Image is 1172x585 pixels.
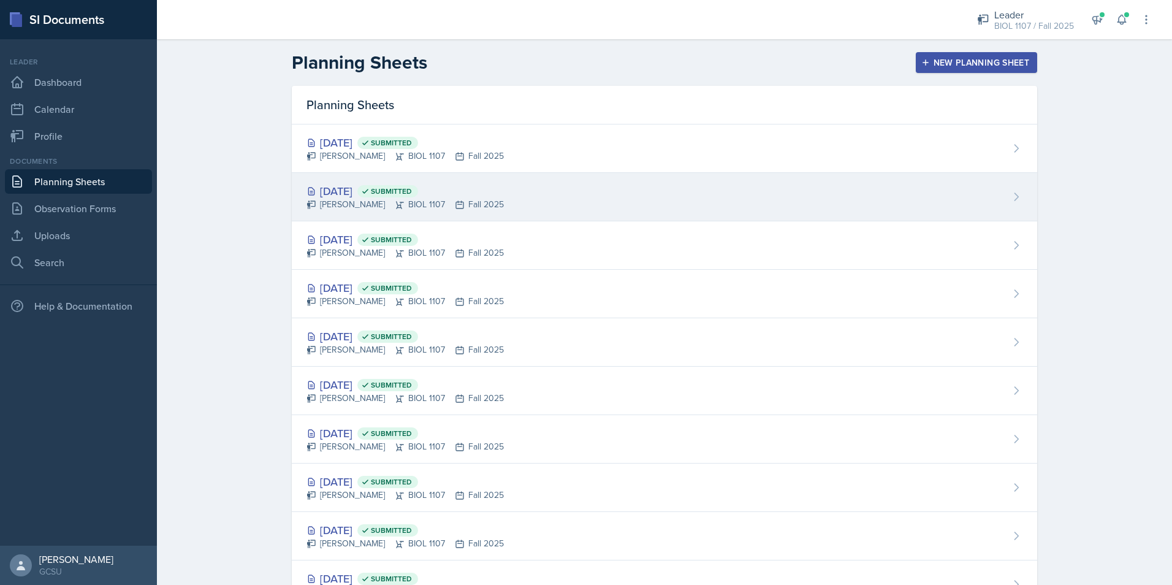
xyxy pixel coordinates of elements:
[5,70,152,94] a: Dashboard
[306,392,504,405] div: [PERSON_NAME] BIOL 1107 Fall 2025
[5,196,152,221] a: Observation Forms
[292,270,1037,318] a: [DATE] Submitted [PERSON_NAME]BIOL 1107Fall 2025
[306,473,504,490] div: [DATE]
[306,489,504,502] div: [PERSON_NAME] BIOL 1107 Fall 2025
[292,173,1037,221] a: [DATE] Submitted [PERSON_NAME]BIOL 1107Fall 2025
[5,124,152,148] a: Profile
[371,283,412,293] span: Submitted
[292,52,427,74] h2: Planning Sheets
[371,235,412,245] span: Submitted
[292,124,1037,173] a: [DATE] Submitted [PERSON_NAME]BIOL 1107Fall 2025
[5,294,152,318] div: Help & Documentation
[5,169,152,194] a: Planning Sheets
[306,328,504,345] div: [DATE]
[5,156,152,167] div: Documents
[292,367,1037,415] a: [DATE] Submitted [PERSON_NAME]BIOL 1107Fall 2025
[5,223,152,248] a: Uploads
[924,58,1029,67] div: New Planning Sheet
[371,186,412,196] span: Submitted
[306,231,504,248] div: [DATE]
[292,318,1037,367] a: [DATE] Submitted [PERSON_NAME]BIOL 1107Fall 2025
[371,138,412,148] span: Submitted
[39,553,113,565] div: [PERSON_NAME]
[371,526,412,535] span: Submitted
[371,574,412,584] span: Submitted
[371,429,412,438] span: Submitted
[371,477,412,487] span: Submitted
[5,56,152,67] div: Leader
[916,52,1037,73] button: New Planning Sheet
[5,250,152,275] a: Search
[306,377,504,393] div: [DATE]
[292,86,1037,124] div: Planning Sheets
[306,150,504,162] div: [PERSON_NAME] BIOL 1107 Fall 2025
[306,425,504,442] div: [DATE]
[306,247,504,259] div: [PERSON_NAME] BIOL 1107 Fall 2025
[292,464,1037,512] a: [DATE] Submitted [PERSON_NAME]BIOL 1107Fall 2025
[306,280,504,296] div: [DATE]
[292,512,1037,560] a: [DATE] Submitted [PERSON_NAME]BIOL 1107Fall 2025
[994,7,1074,22] div: Leader
[306,295,504,308] div: [PERSON_NAME] BIOL 1107 Fall 2025
[371,332,412,342] span: Submitted
[306,440,504,453] div: [PERSON_NAME] BIOL 1107 Fall 2025
[306,343,504,356] div: [PERSON_NAME] BIOL 1107 Fall 2025
[994,20,1074,32] div: BIOL 1107 / Fall 2025
[306,134,504,151] div: [DATE]
[5,97,152,121] a: Calendar
[306,537,504,550] div: [PERSON_NAME] BIOL 1107 Fall 2025
[371,380,412,390] span: Submitted
[306,522,504,538] div: [DATE]
[306,183,504,199] div: [DATE]
[292,415,1037,464] a: [DATE] Submitted [PERSON_NAME]BIOL 1107Fall 2025
[292,221,1037,270] a: [DATE] Submitted [PERSON_NAME]BIOL 1107Fall 2025
[39,565,113,578] div: GCSU
[306,198,504,211] div: [PERSON_NAME] BIOL 1107 Fall 2025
